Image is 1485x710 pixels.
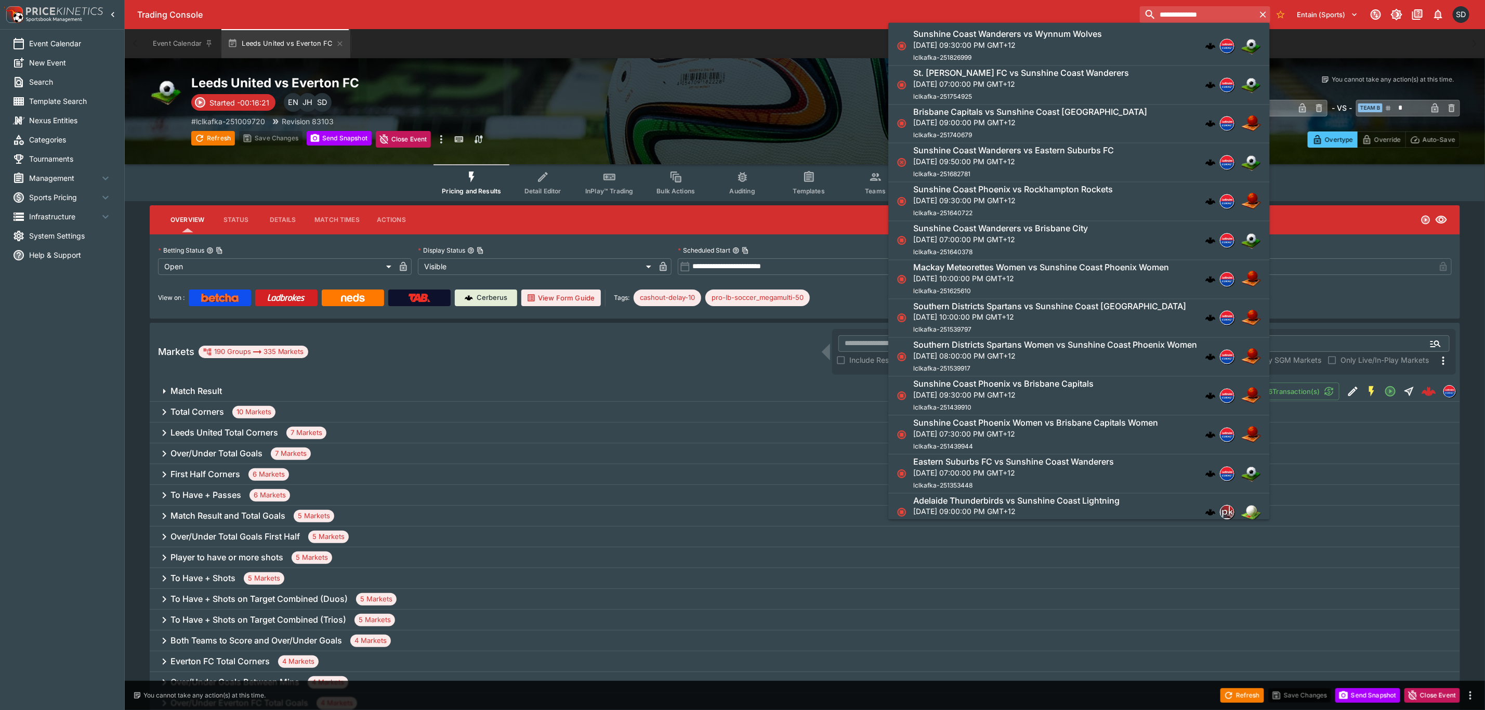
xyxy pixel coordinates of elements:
[286,428,326,438] span: 7 Markets
[29,134,112,145] span: Categories
[3,4,24,25] img: PriceKinetics Logo
[865,187,886,195] span: Teams
[1205,119,1216,129] div: cerberus
[1241,230,1261,251] img: soccer.png
[216,247,223,254] button: Copy To Clipboard
[170,531,300,542] h6: Over/Under Total Goals First Half
[1205,80,1216,90] div: cerberus
[1220,688,1264,703] button: Refresh
[1220,233,1234,247] div: lclkafka
[1205,507,1216,518] div: cerberus
[1453,6,1469,23] div: Scott Dowdall
[409,294,430,302] img: TabNZ
[1418,381,1439,402] a: 253698cf-15fb-4ab3-8ec0-c93cd0a9519a
[913,195,1113,206] p: [DATE] 09:30:00 PM GMT+12
[356,594,397,604] span: 5 Markets
[521,290,601,306] button: View Form Guide
[29,211,99,222] span: Infrastructure
[913,40,1102,50] p: [DATE] 09:30:00 PM GMT+12
[913,326,971,334] span: lclkafka-251539797
[897,429,907,440] svg: Closed
[1220,428,1234,441] img: lclkafka.png
[29,230,112,241] span: System Settings
[913,234,1088,245] p: [DATE] 07:00:00 PM GMT+12
[1205,468,1216,479] img: logo-cerberus.svg
[1205,313,1216,323] img: logo-cerberus.svg
[913,273,1169,284] p: [DATE] 10:00:00 PM GMT+12
[1408,5,1427,24] button: Documentation
[913,78,1129,89] p: [DATE] 07:00:00 PM GMT+12
[158,246,204,255] p: Betting Status
[170,656,270,667] h6: Everton FC Total Corners
[913,301,1186,312] h6: Southern Districts Spartans vs Sunshine Coast [GEOGRAPHIC_DATA]
[1220,467,1234,480] img: lclkafka.png
[1384,385,1397,398] svg: Open
[1241,347,1261,367] img: basketball.png
[1220,195,1234,208] img: lclkafka.png
[292,553,332,563] span: 5 Markets
[26,17,82,22] img: Sportsbook Management
[1362,382,1381,401] button: SGM Enabled
[203,346,304,358] div: 190 Groups 335 Markets
[1205,119,1216,129] img: logo-cerberus.svg
[170,614,346,625] h6: To Have + Shots on Target Combined (Trios)
[29,192,99,203] span: Sports Pricing
[29,38,112,49] span: Event Calendar
[1325,134,1353,145] p: Overtype
[1220,272,1234,286] div: lclkafka
[1241,113,1261,134] img: basketball.png
[1220,505,1234,520] div: pricekinetics
[1220,389,1234,403] img: lclkafka.png
[278,656,319,667] span: 4 Markets
[793,187,825,195] span: Templates
[1220,77,1234,92] div: lclkafka
[913,54,971,61] span: lclkafka-251826999
[913,428,1158,439] p: [DATE] 07:30:00 PM GMT+12
[29,57,112,68] span: New Event
[1205,274,1216,284] img: logo-cerberus.svg
[913,262,1169,273] h6: Mackay Meteorettes Women vs Sunshine Coast Phoenix Women
[913,223,1088,234] h6: Sunshine Coast Wanderers vs Brisbane City
[1387,5,1406,24] button: Toggle light/dark mode
[1423,134,1455,145] p: Auto-Save
[1205,41,1216,51] div: cerberus
[913,156,1114,167] p: [DATE] 09:50:00 PM GMT+12
[170,677,299,688] h6: Over/Under Goals Between Mins
[170,635,342,646] h6: Both Teams to Score and Over/Under Goals
[1205,391,1216,401] img: logo-cerberus.svg
[150,75,183,108] img: soccer.png
[201,294,239,302] img: Betcha
[705,290,810,306] div: Betting Target: cerberus
[170,427,278,438] h6: Leeds United Total Corners
[897,507,907,518] svg: Closed
[232,407,275,417] span: 10 Markets
[913,340,1197,351] h6: Southern Districts Spartans Women vs Sunshine Coast Phoenix Women
[162,207,213,232] button: Overview
[1341,354,1429,365] span: Only Live/In-Play Markets
[913,351,1197,362] p: [DATE] 08:00:00 PM GMT+12
[524,187,561,195] span: Detail Editor
[1404,688,1460,703] button: Close Event
[1220,155,1234,170] div: lclkafka
[634,293,701,303] span: cashout-delay-10
[913,495,1120,506] h6: Adelaide Thunderbirds vs Sunshine Coast Lightning
[29,153,112,164] span: Tournaments
[249,490,290,501] span: 6 Markets
[1241,191,1261,212] img: basketball.png
[294,511,334,521] span: 5 Markets
[282,116,334,127] p: Revision 83103
[341,294,364,302] img: Neds
[284,93,303,112] div: Eamon Nunn
[1308,132,1460,148] div: Start From
[913,481,973,489] span: lclkafka-251353448
[1205,429,1216,440] div: cerberus
[433,164,1176,201] div: Event type filters
[1205,80,1216,90] img: logo-cerberus.svg
[170,573,235,584] h6: To Have + Shots
[1241,386,1261,406] img: basketball.png
[170,406,224,417] h6: Total Corners
[29,96,112,107] span: Template Search
[191,116,265,127] p: Copy To Clipboard
[1205,507,1216,518] img: logo-cerberus.svg
[913,117,1147,128] p: [DATE] 09:00:00 PM GMT+12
